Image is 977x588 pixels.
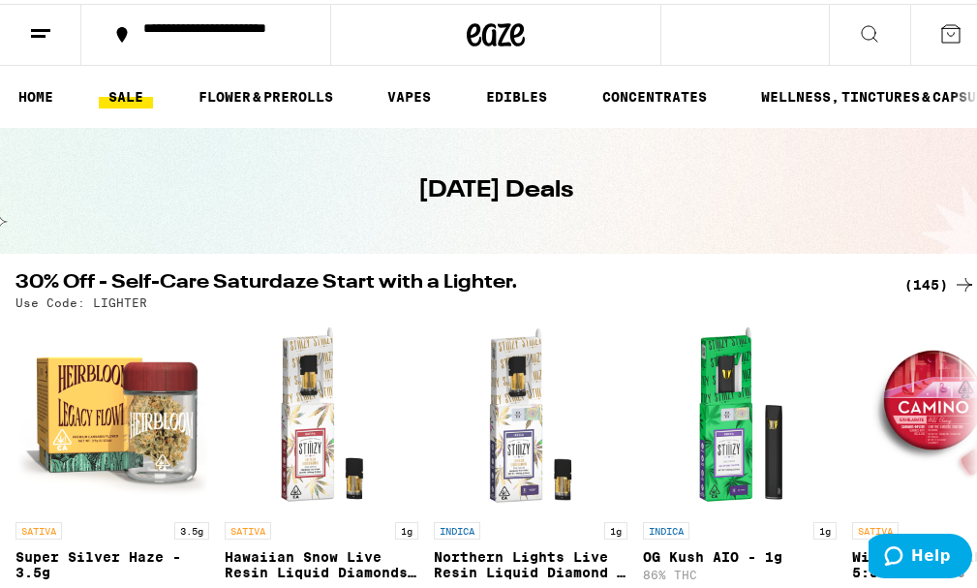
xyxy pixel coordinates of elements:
[434,545,627,576] p: Northern Lights Live Resin Liquid Diamond - 1g
[378,81,441,105] a: VAPES
[643,545,837,561] p: OG Kush AIO - 1g
[434,315,627,509] img: STIIIZY - Northern Lights Live Resin Liquid Diamond - 1g
[643,565,837,577] p: 86% THC
[395,518,418,536] p: 1g
[225,545,418,576] p: Hawaiian Snow Live Resin Liquid Diamonds - 1g
[15,518,62,536] p: SATIVA
[225,315,418,509] img: STIIIZY - Hawaiian Snow Live Resin Liquid Diamonds - 1g
[9,81,63,105] a: HOME
[604,518,627,536] p: 1g
[15,269,881,293] h2: 30% Off - Self-Care Saturdaze Start with a Lighter.
[99,81,153,105] a: SALE
[174,518,209,536] p: 3.5g
[418,170,573,203] h1: [DATE] Deals
[813,518,837,536] p: 1g
[15,545,209,576] p: Super Silver Haze - 3.5g
[189,81,343,105] a: FLOWER & PREROLLS
[225,518,271,536] p: SATIVA
[434,518,480,536] p: INDICA
[643,315,837,509] img: STIIIZY - OG Kush AIO - 1g
[15,293,147,305] p: Use Code: LIGHTER
[869,530,972,578] iframe: Opens a widget where you can find more information
[15,315,209,509] img: Heirbloom - Super Silver Haze - 3.5g
[852,518,899,536] p: SATIVA
[904,269,976,293] a: (145)
[476,81,557,105] a: EDIBLES
[643,518,689,536] p: INDICA
[593,81,717,105] a: CONCENTRATES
